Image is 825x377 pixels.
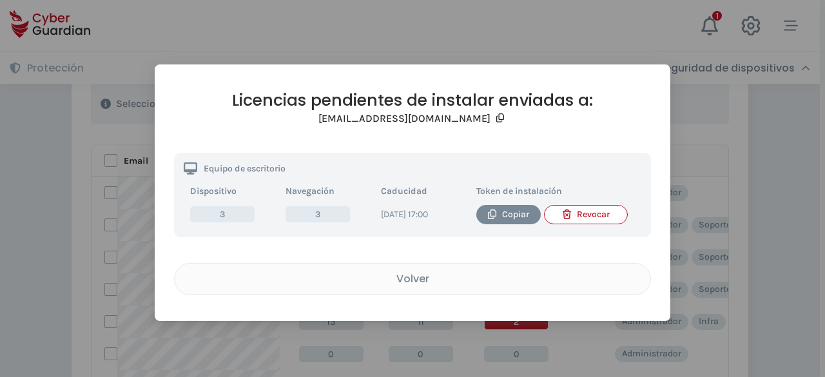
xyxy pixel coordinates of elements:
div: Volver [184,271,641,287]
p: Equipo de escritorio [204,164,286,173]
th: Dispositivo [184,181,279,202]
div: Copiar [486,208,531,222]
h2: Licencias pendientes de instalar enviadas a: [174,90,651,110]
div: Revocar [554,208,617,222]
span: 3 [190,206,255,222]
button: Revocar [544,205,628,224]
span: 3 [286,206,350,222]
h3: [EMAIL_ADDRESS][DOMAIN_NAME] [318,112,490,125]
button: Copy email [494,110,507,127]
th: Token de instalación [470,181,641,202]
th: Caducidad [374,181,470,202]
td: [DATE] 17:00 [374,202,470,227]
button: Copiar [476,205,541,224]
th: Navegación [279,181,374,202]
button: Volver [174,263,651,295]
